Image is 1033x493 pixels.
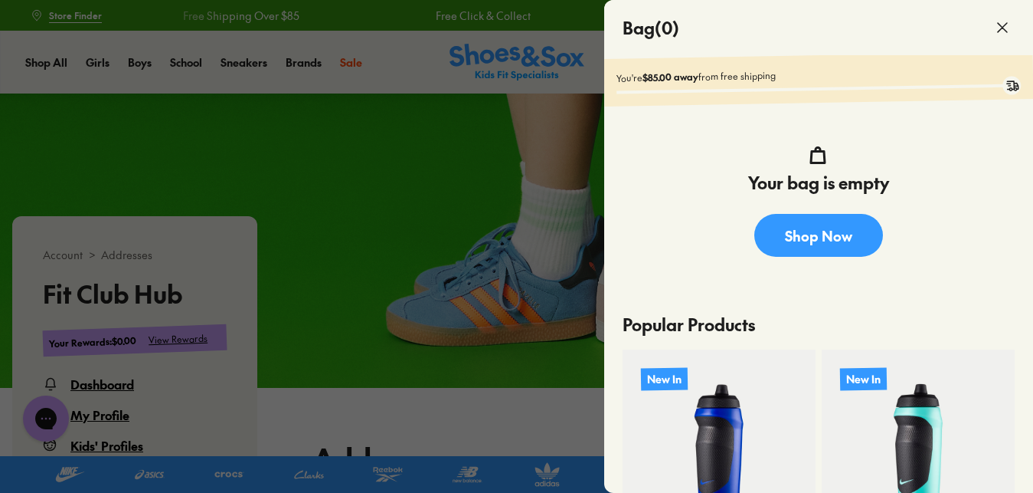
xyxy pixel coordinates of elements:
[623,300,1015,350] p: Popular Products
[623,15,679,41] h4: Bag ( 0 )
[754,214,883,257] a: Shop Now
[616,64,1021,84] p: You're from free shipping
[840,367,887,390] p: New In
[641,367,688,390] p: New In
[642,71,698,84] b: $85.00 away
[8,5,54,51] button: Open gorgias live chat
[748,170,889,196] h4: Your bag is empty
